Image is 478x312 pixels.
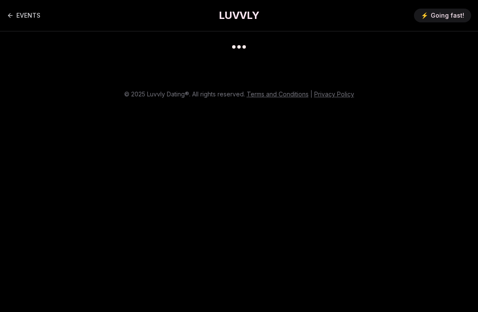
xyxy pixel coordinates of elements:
span: Going fast! [431,11,464,20]
a: Privacy Policy [314,90,354,98]
a: Terms and Conditions [247,90,309,98]
a: LUVVLY [219,9,259,22]
span: | [310,90,313,98]
a: Back to events [7,7,40,24]
span: ⚡️ [421,11,428,20]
